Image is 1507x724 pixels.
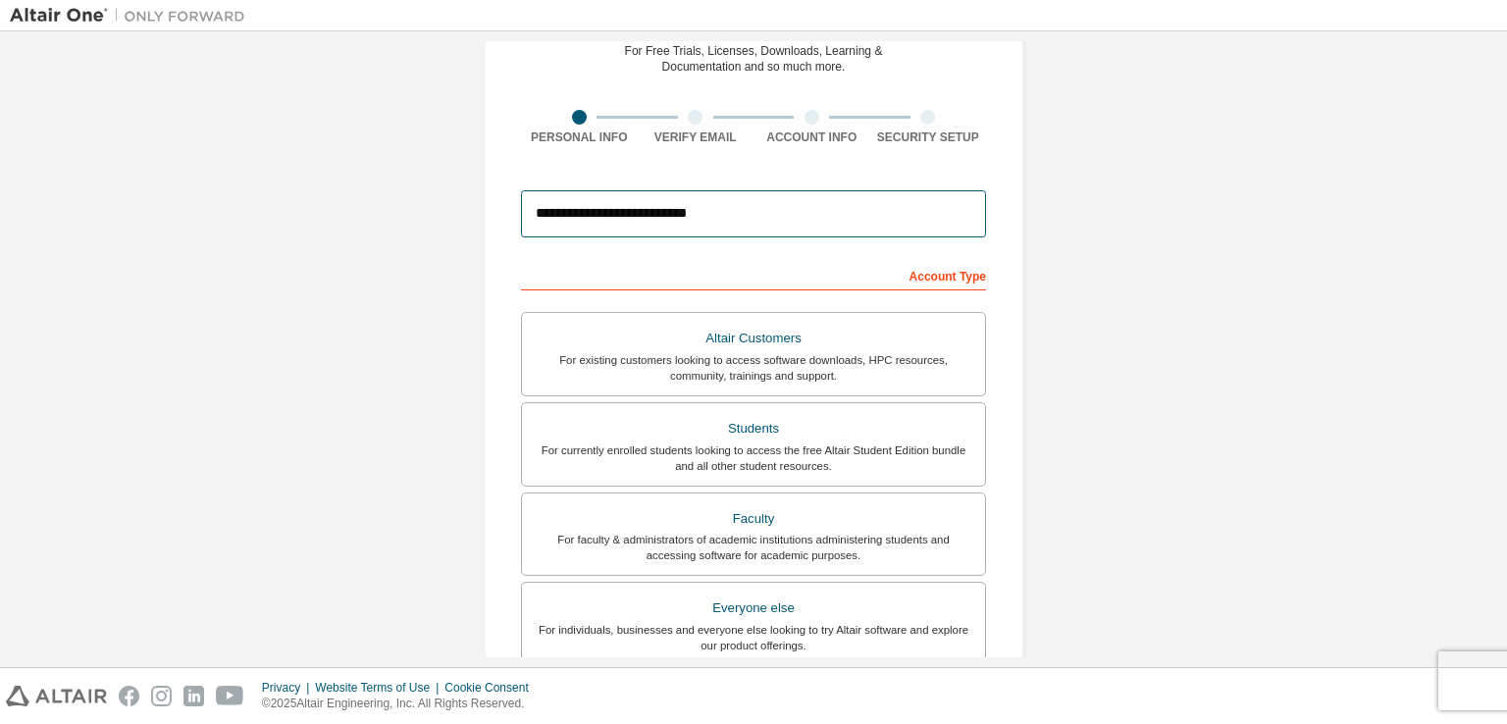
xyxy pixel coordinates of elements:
[534,325,973,352] div: Altair Customers
[183,686,204,706] img: linkedin.svg
[10,6,255,26] img: Altair One
[444,680,540,696] div: Cookie Consent
[521,259,986,290] div: Account Type
[151,686,172,706] img: instagram.svg
[534,622,973,653] div: For individuals, businesses and everyone else looking to try Altair software and explore our prod...
[625,43,883,75] div: For Free Trials, Licenses, Downloads, Learning & Documentation and so much more.
[262,696,541,712] p: © 2025 Altair Engineering, Inc. All Rights Reserved.
[534,505,973,533] div: Faculty
[534,352,973,384] div: For existing customers looking to access software downloads, HPC resources, community, trainings ...
[534,595,973,622] div: Everyone else
[521,129,638,145] div: Personal Info
[870,129,987,145] div: Security Setup
[534,415,973,442] div: Students
[119,686,139,706] img: facebook.svg
[534,532,973,563] div: For faculty & administrators of academic institutions administering students and accessing softwa...
[216,686,244,706] img: youtube.svg
[262,680,315,696] div: Privacy
[315,680,444,696] div: Website Terms of Use
[753,129,870,145] div: Account Info
[638,129,754,145] div: Verify Email
[6,686,107,706] img: altair_logo.svg
[534,442,973,474] div: For currently enrolled students looking to access the free Altair Student Edition bundle and all ...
